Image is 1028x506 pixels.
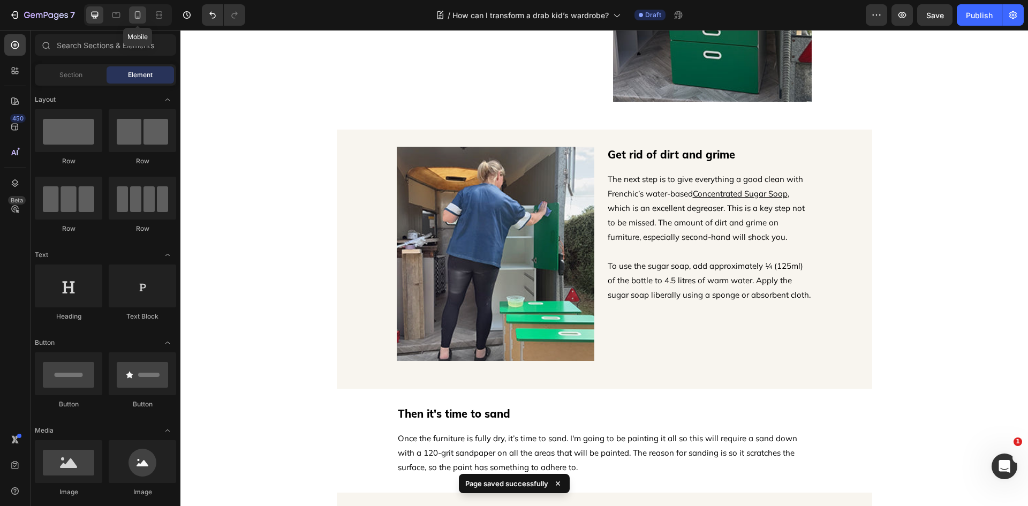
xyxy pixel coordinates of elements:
[109,224,176,233] div: Row
[109,156,176,166] div: Row
[109,399,176,409] div: Button
[512,158,607,169] a: Concentrated Sugar Soap
[159,91,176,108] span: Toggle open
[159,334,176,351] span: Toggle open
[70,9,75,21] p: 7
[35,487,102,497] div: Image
[216,376,631,392] h2: Then it's time to sand
[180,30,1028,506] iframe: Design area
[35,312,102,321] div: Heading
[427,214,631,272] p: To use the sugar soap, add approximately ¼ (125ml) of the bottle to 4.5 litres of warm water. App...
[216,117,414,331] img: gempages_550029493247411397-6947694a-a555-4873-9ea6-dd5a279c2393.jpg
[35,224,102,233] div: Row
[917,4,953,26] button: Save
[8,196,26,205] div: Beta
[448,10,450,21] span: /
[966,10,993,21] div: Publish
[159,422,176,439] span: Toggle open
[109,312,176,321] div: Text Block
[35,95,56,104] span: Layout
[452,10,609,21] span: How can I transform a drab kid’s wardrobe?
[35,426,54,435] span: Media
[10,114,26,123] div: 450
[109,487,176,497] div: Image
[35,156,102,166] div: Row
[645,10,661,20] span: Draft
[159,246,176,263] span: Toggle open
[992,454,1017,479] iframe: Intercom live chat
[926,11,944,20] span: Save
[35,399,102,409] div: Button
[59,70,82,80] span: Section
[202,4,245,26] div: Undo/Redo
[35,338,55,348] span: Button
[217,401,630,444] p: Once the furniture is fully dry, it’s time to sand. I'm going to be painting it all so this will ...
[957,4,1002,26] button: Publish
[465,478,548,489] p: Page saved successfully
[128,70,153,80] span: Element
[1014,437,1022,446] span: 1
[35,34,176,56] input: Search Sections & Elements
[4,4,80,26] button: 7
[35,250,48,260] span: Text
[426,117,692,133] h2: Get rid of dirt and grime
[427,142,631,214] p: The next step is to give everything a good clean with Frenchic’s water-based , which is an excell...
